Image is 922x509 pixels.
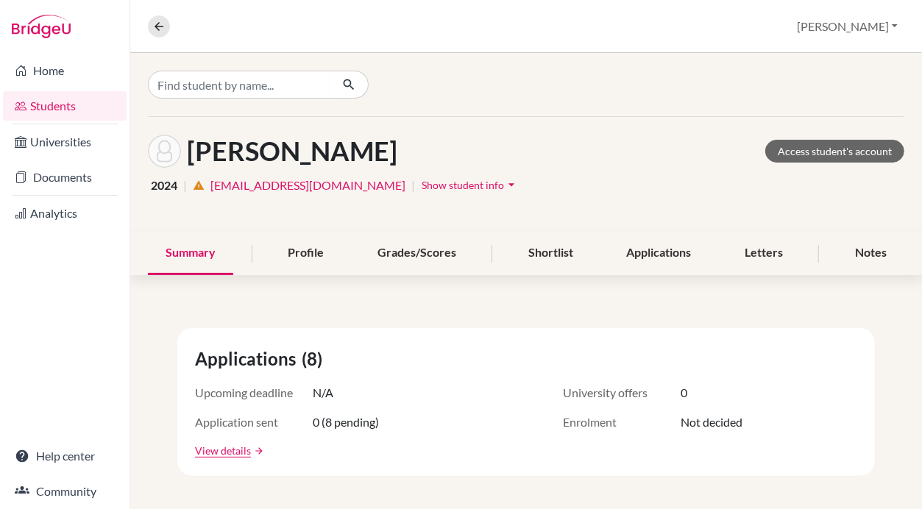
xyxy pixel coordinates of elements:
a: Universities [3,127,127,157]
button: [PERSON_NAME] [790,13,904,40]
i: arrow_drop_down [504,177,519,192]
a: Documents [3,163,127,192]
span: (8) [302,346,328,372]
a: Analytics [3,199,127,228]
a: Home [3,56,127,85]
div: Letters [727,232,801,275]
button: Show student infoarrow_drop_down [421,174,519,196]
span: Application sent [195,413,313,431]
div: Shortlist [511,232,591,275]
div: Grades/Scores [360,232,474,275]
span: Enrolment [563,413,681,431]
a: View details [195,443,251,458]
a: arrow_forward [251,446,264,456]
span: | [183,177,187,194]
a: Access student's account [765,140,904,163]
div: Notes [837,232,904,275]
h1: [PERSON_NAME] [187,135,397,167]
input: Find student by name... [148,71,330,99]
span: 0 [681,384,687,402]
a: [EMAIL_ADDRESS][DOMAIN_NAME] [210,177,405,194]
span: | [411,177,415,194]
span: Upcoming deadline [195,384,313,402]
span: University offers [563,384,681,402]
span: N/A [313,384,333,402]
span: 2024 [151,177,177,194]
img: Bridge-U [12,15,71,38]
span: Applications [195,346,302,372]
div: Summary [148,232,233,275]
span: Show student info [422,179,504,191]
img: Prabesh Poudel's avatar [148,135,181,168]
div: Profile [270,232,341,275]
div: Applications [609,232,709,275]
a: Community [3,477,127,506]
a: Students [3,91,127,121]
span: Not decided [681,413,742,431]
a: Help center [3,441,127,471]
i: warning [193,179,205,191]
span: 0 (8 pending) [313,413,379,431]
